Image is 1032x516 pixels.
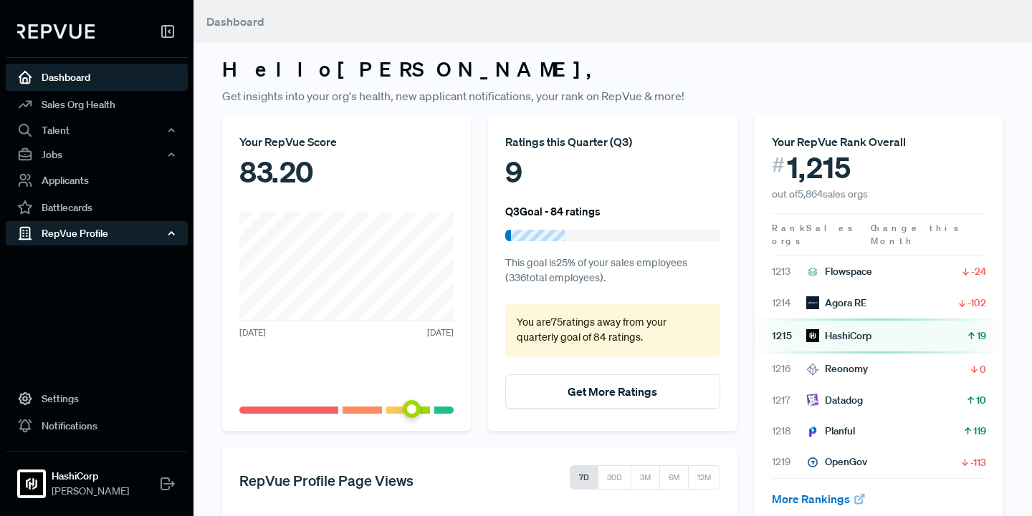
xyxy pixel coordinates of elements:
button: Jobs [6,142,188,167]
a: Battlecards [6,194,188,221]
p: You are 75 ratings away from your quarterly goal of 84 ratings . [517,315,708,346]
span: 0 [980,362,986,376]
span: -113 [970,455,986,469]
a: Settings [6,385,188,412]
div: Reonomy [806,361,868,376]
span: Change this Month [871,222,961,247]
img: Datadog [806,394,819,407]
img: Agora RE [806,296,819,309]
h5: RepVue Profile Page Views [239,472,414,489]
span: 1216 [772,361,806,376]
span: Your RepVue Rank Overall [772,135,906,149]
span: Dashboard [206,14,264,29]
a: Applicants [6,167,188,194]
div: HashiCorp [806,328,871,344]
div: Datadog [806,393,863,408]
img: RepVue [17,24,95,39]
button: 12M [688,465,720,490]
span: out of 5,864 sales orgs [772,188,868,200]
a: Notifications [6,412,188,439]
button: 30D [598,465,631,490]
img: Flowspace [806,266,819,278]
img: Reonomy [806,363,819,376]
div: 83.20 [239,150,454,193]
button: RepVue Profile [6,221,188,245]
span: 1215 [772,328,806,344]
a: Dashboard [6,64,188,91]
span: -24 [971,264,986,278]
div: Your RepVue Score [239,133,454,150]
button: 3M [631,465,660,490]
button: 7D [570,465,598,490]
button: 6M [659,465,689,490]
span: Sales orgs [772,222,855,247]
span: [DATE] [239,326,266,339]
span: 1217 [772,393,806,408]
a: HashiCorpHashiCorp[PERSON_NAME] [6,451,188,505]
span: -102 [967,296,986,310]
span: 1218 [772,424,806,439]
img: Planful [806,425,819,438]
div: OpenGov [806,454,867,469]
button: Get More Ratings [505,374,720,409]
span: Rank [772,222,806,235]
span: 119 [973,424,986,438]
strong: HashiCorp [52,469,129,484]
img: HashiCorp [806,329,819,342]
span: 1214 [772,296,806,311]
a: Sales Org Health [6,91,188,118]
div: Planful [806,424,855,439]
p: Get insights into your org's health, new applicant notifications, your rank on RepVue & more! [222,87,1003,104]
img: HashiCorp [20,472,43,495]
img: OpenGov [806,456,819,469]
div: Flowspace [806,264,872,279]
button: Talent [6,118,188,142]
a: More Rankings [772,492,866,506]
h6: Q3 Goal - 84 ratings [505,205,601,218]
span: [DATE] [427,326,454,339]
span: [PERSON_NAME] [52,484,129,499]
span: 19 [977,328,986,343]
span: 10 [976,393,986,407]
div: 9 [505,150,720,193]
span: 1,215 [787,150,851,185]
span: 1219 [772,454,806,469]
span: 1213 [772,264,806,279]
div: Ratings this Quarter ( Q3 ) [505,133,720,150]
span: # [772,150,785,180]
h3: Hello [PERSON_NAME] , [222,57,1003,82]
p: This goal is 25 % of your sales employees ( 336 total employees). [505,255,720,286]
div: Agora RE [806,296,866,311]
